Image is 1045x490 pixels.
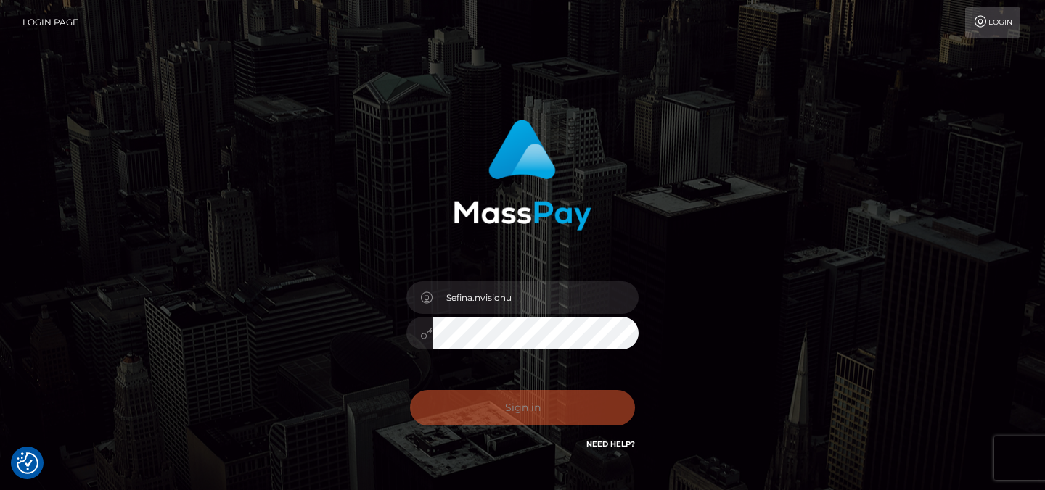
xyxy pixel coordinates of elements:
a: Login [965,7,1020,38]
img: Revisit consent button [17,452,38,474]
input: Username... [433,281,639,314]
button: Consent Preferences [17,452,38,474]
img: MassPay Login [454,120,591,231]
a: Login Page [22,7,78,38]
a: Need Help? [586,439,635,449]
